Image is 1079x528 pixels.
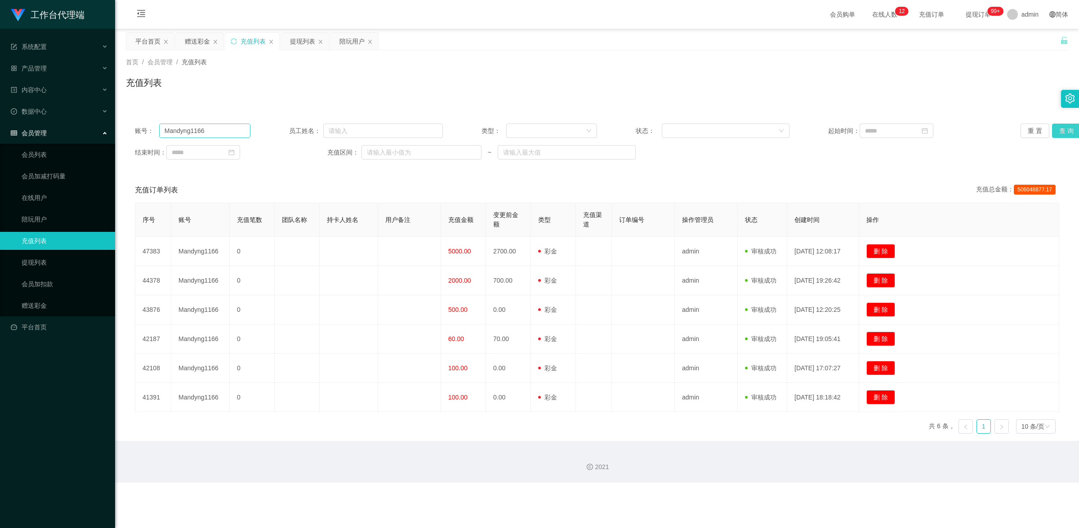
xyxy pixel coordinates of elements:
[493,211,518,228] span: 变更前金额
[866,244,895,258] button: 删 除
[323,124,443,138] input: 请输入
[745,248,776,255] span: 审核成功
[185,33,210,50] div: 赠送彩金
[482,126,506,136] span: 类型：
[448,248,471,255] span: 5000.00
[143,216,155,223] span: 序号
[929,419,955,434] li: 共 6 条，
[230,383,275,412] td: 0
[498,145,636,160] input: 请输入最大值
[230,324,275,354] td: 0
[135,185,178,195] span: 充值订单列表
[11,86,47,93] span: 内容中心
[176,58,178,66] span: /
[22,275,108,293] a: 会员加扣款
[745,216,758,223] span: 状态
[135,354,171,383] td: 42108
[675,354,738,383] td: admin
[171,324,230,354] td: Mandyng1166
[159,124,250,138] input: 请输入
[11,108,47,115] span: 数据中心
[126,0,156,29] i: 图标: menu-fold
[11,87,17,93] i: 图标: profile
[22,189,108,207] a: 在线用户
[22,232,108,250] a: 充值列表
[448,216,473,223] span: 充值金额
[327,148,361,157] span: 充值区间：
[385,216,410,223] span: 用户备注
[745,364,776,372] span: 审核成功
[11,9,25,22] img: logo.9652507e.png
[22,253,108,271] a: 提现列表
[171,383,230,412] td: Mandyng1166
[787,324,859,354] td: [DATE] 19:05:41
[899,7,902,16] p: 1
[636,126,662,136] span: 状态：
[787,266,859,295] td: [DATE] 19:26:42
[171,266,230,295] td: Mandyng1166
[586,128,592,134] i: 图标: down
[538,306,557,313] span: 彩金
[135,266,171,295] td: 44378
[963,424,968,430] i: 图标: left
[538,248,557,255] span: 彩金
[171,295,230,324] td: Mandyng1166
[895,7,908,16] sup: 12
[583,211,602,228] span: 充值渠道
[922,128,928,134] i: 图标: calendar
[448,364,468,372] span: 100.00
[367,39,373,44] i: 图标: close
[22,297,108,315] a: 赠送彩金
[868,11,902,18] span: 在线人数
[779,128,784,134] i: 图标: down
[1014,185,1056,195] span: 506048877.17
[171,354,230,383] td: Mandyng1166
[538,216,551,223] span: 类型
[135,148,166,157] span: 结束时间：
[11,43,47,50] span: 系统配置
[675,237,738,266] td: admin
[675,383,738,412] td: admin
[866,273,895,288] button: 删 除
[976,419,991,434] li: 1
[11,129,47,137] span: 会员管理
[135,33,161,50] div: 平台首页
[538,394,557,401] span: 彩金
[486,266,531,295] td: 700.00
[1049,11,1056,18] i: 图标: global
[171,237,230,266] td: Mandyng1166
[182,58,207,66] span: 充值列表
[1021,124,1049,138] button: 重 置
[22,167,108,185] a: 会员加减打码量
[11,318,108,336] a: 图标: dashboard平台首页
[787,237,859,266] td: [DATE] 12:08:17
[31,0,85,29] h1: 工作台代理端
[486,237,531,266] td: 2700.00
[11,65,47,72] span: 产品管理
[999,424,1004,430] i: 图标: right
[994,419,1009,434] li: 下一页
[794,216,820,223] span: 创建时间
[866,302,895,317] button: 删 除
[866,390,895,404] button: 删 除
[289,126,323,136] span: 员工姓名：
[178,216,191,223] span: 账号
[976,185,1059,195] div: 充值总金额：
[230,295,275,324] td: 0
[675,295,738,324] td: admin
[902,7,905,16] p: 2
[135,237,171,266] td: 47383
[448,306,468,313] span: 500.00
[486,324,531,354] td: 70.00
[282,216,307,223] span: 团队名称
[745,394,776,401] span: 审核成功
[682,216,713,223] span: 操作管理员
[448,277,471,284] span: 2000.00
[486,383,531,412] td: 0.00
[135,324,171,354] td: 42187
[914,11,949,18] span: 充值订单
[1065,93,1075,103] i: 图标: setting
[482,148,498,157] span: ~
[241,33,266,50] div: 充值列表
[959,419,973,434] li: 上一页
